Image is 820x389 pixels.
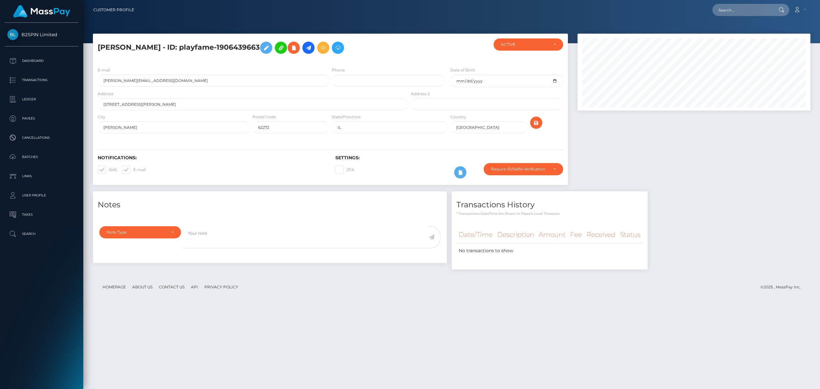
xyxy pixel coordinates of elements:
a: Transactions [5,72,78,88]
button: ACTIVE [494,38,563,51]
p: Payees [7,114,76,123]
a: User Profile [5,187,78,203]
p: Ledger [7,95,76,104]
label: E-mail [98,67,110,73]
p: Taxes [7,210,76,219]
div: Note Type [107,230,166,235]
a: Privacy Policy [202,282,241,292]
a: Cancellations [5,130,78,146]
th: Status [618,226,643,244]
label: 2FA [335,166,354,174]
h4: Notes [98,199,442,211]
td: No transactions to show [456,244,643,258]
a: Links [5,168,78,184]
a: Contact Us [156,282,187,292]
a: Search [5,226,78,242]
a: Ledger [5,91,78,107]
button: Note Type [99,226,181,238]
label: Address [98,91,113,97]
h5: [PERSON_NAME] - ID: playfame-1906439663 [98,38,405,57]
p: Cancellations [7,133,76,143]
label: Phone [332,67,345,73]
th: Date/Time [456,226,495,244]
p: Links [7,171,76,181]
p: Batches [7,152,76,162]
th: Description [495,226,537,244]
h4: Transactions History [456,199,643,211]
a: About Us [130,282,155,292]
img: B2SPIN Limited [7,29,18,40]
div: ACTIVE [501,42,548,47]
div: © 2025 , MassPay Inc. [760,284,806,291]
button: Require ID/Selfie Verification [484,163,563,175]
label: Postal Code [252,114,276,120]
a: Taxes [5,207,78,223]
label: Date of Birth [450,67,475,73]
input: Search... [712,4,773,16]
h6: Settings: [335,155,563,161]
label: Country [450,114,466,120]
img: MassPay Logo [13,5,70,18]
label: State/Province [332,114,360,120]
label: SMS [98,166,117,174]
p: User Profile [7,191,76,200]
a: Homepage [100,282,128,292]
div: Require ID/Selfie Verification [491,167,548,172]
th: Fee [568,226,584,244]
label: E-mail [122,166,146,174]
a: Payees [5,111,78,127]
p: * Transactions date/time are shown in payee's local timezone [456,211,643,216]
label: City [98,114,105,120]
label: Address 2 [411,91,430,97]
span: B2SPIN Limited [5,32,78,37]
a: Batches [5,149,78,165]
p: Transactions [7,75,76,85]
a: API [188,282,201,292]
th: Received [584,226,618,244]
th: Amount [537,226,568,244]
p: Search [7,229,76,239]
p: Dashboard [7,56,76,66]
a: Customer Profile [93,3,134,17]
h6: Notifications: [98,155,326,161]
a: Dashboard [5,53,78,69]
a: Initiate Payout [302,42,315,54]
